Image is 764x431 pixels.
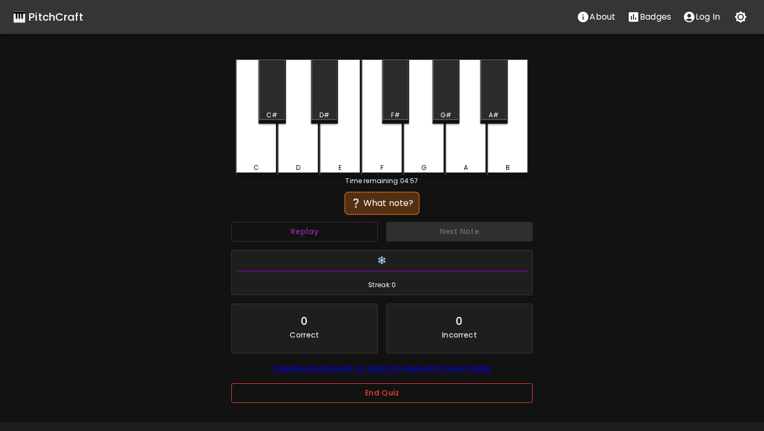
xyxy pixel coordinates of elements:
[677,6,726,28] button: account of current user
[236,255,528,266] h6: ❄️
[506,163,510,173] div: B
[621,6,677,28] button: Stats
[290,330,319,340] p: Correct
[442,330,476,340] p: Incorrect
[456,313,463,330] div: 0
[338,163,342,173] div: E
[236,176,528,186] div: Time remaining: 04:57
[266,110,277,120] div: C#
[464,163,468,173] div: A
[231,222,378,242] button: Replay
[296,163,300,173] div: D
[301,313,308,330] div: 0
[489,110,499,120] div: A#
[571,6,621,28] button: About
[696,11,720,23] p: Log In
[254,163,259,173] div: C
[391,110,400,120] div: F#
[236,280,528,290] span: Streak: 0
[13,8,83,25] a: 🎹 PitchCraft
[421,163,427,173] div: G
[350,197,414,210] div: ❔ What note?
[273,362,491,374] a: Create an account or log in to save all of your stats
[380,163,384,173] div: F
[319,110,329,120] div: D#
[440,110,452,120] div: G#
[231,383,533,403] button: End Quiz
[589,11,615,23] p: About
[640,11,671,23] p: Badges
